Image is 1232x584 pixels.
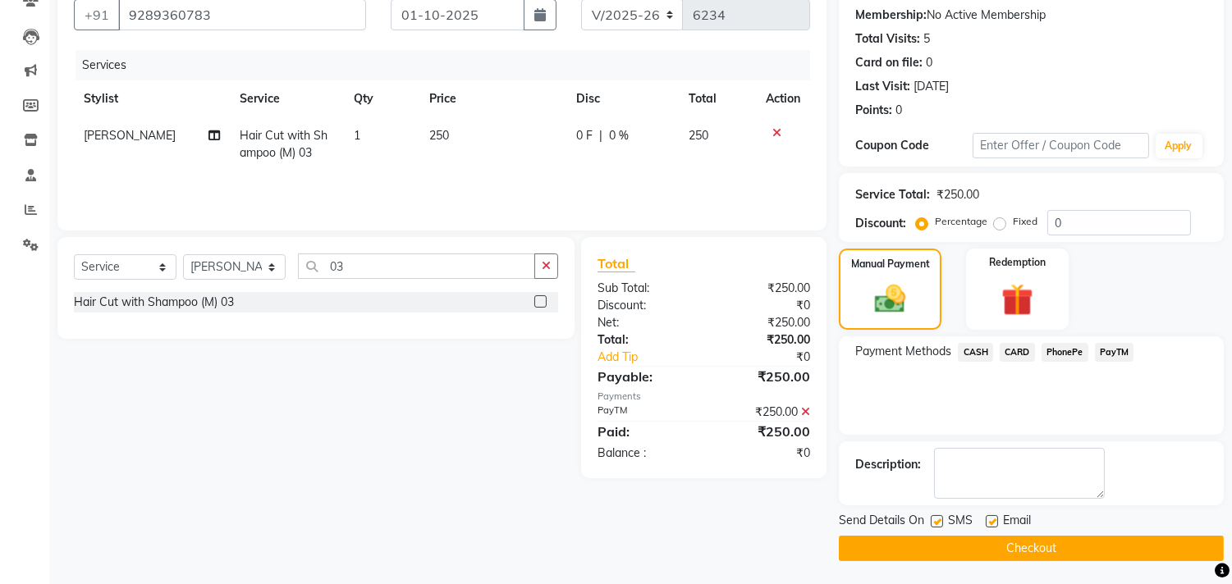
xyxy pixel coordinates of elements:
div: 0 [926,54,932,71]
span: | [599,127,602,144]
div: Service Total: [855,186,930,203]
span: Send Details On [839,512,924,532]
th: Total [680,80,757,117]
input: Search or Scan [298,253,535,279]
th: Price [419,80,566,117]
button: Checkout [839,536,1224,561]
div: PayTM [585,404,704,421]
div: Membership: [855,7,927,24]
th: Action [756,80,810,117]
img: _cash.svg [865,281,914,317]
span: 250 [689,128,709,143]
div: Balance : [585,445,704,462]
div: Points: [855,102,892,119]
span: Payment Methods [855,343,951,360]
label: Redemption [989,255,1046,270]
div: ₹0 [724,349,823,366]
th: Stylist [74,80,231,117]
span: 250 [429,128,449,143]
div: ₹250.00 [704,422,823,441]
div: ₹0 [704,297,823,314]
span: PayTM [1095,343,1134,362]
div: Discount: [585,297,704,314]
th: Qty [344,80,419,117]
span: CARD [1000,343,1035,362]
div: Payable: [585,367,704,386]
div: Last Visit: [855,78,910,95]
div: ₹250.00 [704,314,823,331]
div: Hair Cut with Shampoo (M) 03 [74,294,234,311]
div: 5 [923,30,930,48]
div: ₹250.00 [937,186,979,203]
div: ₹0 [704,445,823,462]
div: Net: [585,314,704,331]
input: Enter Offer / Coupon Code [973,133,1148,158]
div: Description: [855,456,921,473]
div: Total: [585,331,704,349]
div: Total Visits: [855,30,920,48]
span: CASH [958,343,993,362]
span: Total [598,255,635,272]
img: _gift.svg [992,280,1043,320]
div: [DATE] [914,78,949,95]
span: SMS [948,512,973,532]
label: Percentage [935,214,987,229]
div: ₹250.00 [704,331,823,349]
div: Sub Total: [585,280,704,297]
span: 0 F [576,127,593,144]
div: Card on file: [855,54,923,71]
th: Service [231,80,345,117]
span: 1 [354,128,360,143]
span: [PERSON_NAME] [84,128,176,143]
div: ₹250.00 [704,404,823,421]
span: PhonePe [1042,343,1088,362]
span: Hair Cut with Shampoo (M) 03 [240,128,328,160]
div: ₹250.00 [704,280,823,297]
div: Services [76,50,822,80]
span: 0 % [609,127,629,144]
a: Add Tip [585,349,724,366]
button: Apply [1156,134,1202,158]
label: Manual Payment [851,257,930,271]
div: ₹250.00 [704,367,823,386]
div: 0 [895,102,902,119]
div: Coupon Code [855,137,973,154]
th: Disc [566,80,679,117]
label: Fixed [1013,214,1037,229]
div: Discount: [855,215,906,232]
div: Paid: [585,422,704,441]
span: Email [1003,512,1031,532]
div: Payments [598,390,810,404]
div: No Active Membership [855,7,1207,24]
